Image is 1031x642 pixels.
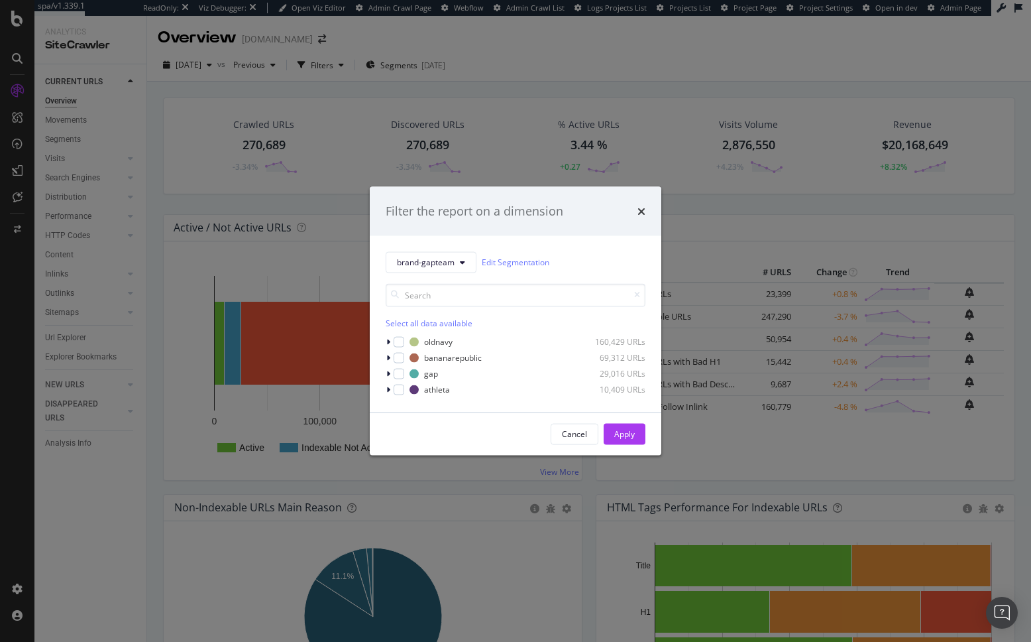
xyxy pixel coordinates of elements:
div: 29,016 URLs [580,368,645,379]
div: 69,312 URLs [580,352,645,363]
div: bananarepublic [424,352,482,363]
a: Edit Segmentation [482,255,549,269]
div: Apply [614,428,635,440]
div: Cancel [562,428,587,440]
div: modal [370,187,661,456]
input: Search [386,283,645,306]
div: oldnavy [424,336,453,348]
div: Filter the report on a dimension [386,203,563,220]
div: athleta [424,384,450,395]
div: gap [424,368,438,379]
button: brand-gapteam [386,251,476,273]
div: Open Intercom Messenger [986,597,1018,629]
div: times [637,203,645,220]
button: Cancel [551,423,598,444]
div: 160,429 URLs [580,336,645,348]
div: Select all data available [386,317,645,328]
span: brand-gapteam [397,257,455,268]
button: Apply [604,423,645,444]
div: 10,409 URLs [580,384,645,395]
